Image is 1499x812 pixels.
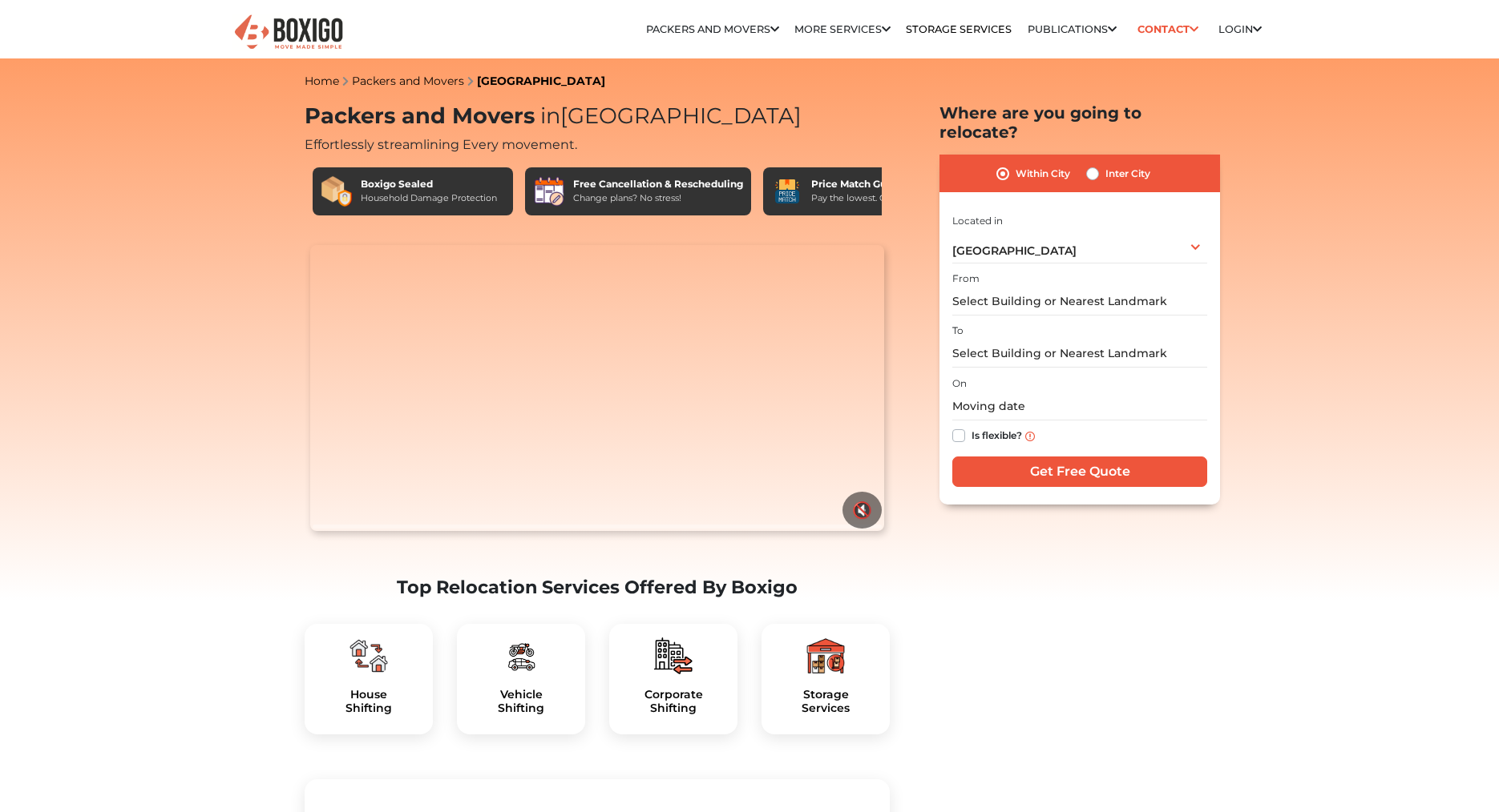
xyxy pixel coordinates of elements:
[361,191,497,205] div: Household Damage Protection
[952,271,980,286] label: From
[654,637,693,675] img: boxigo_packers_and_movers_plan
[361,177,497,191] div: Boxigo Sealed
[939,103,1220,142] h2: Where are you going to relocate?
[794,23,891,35] a: More services
[952,324,964,338] label: To
[952,287,1207,316] input: Select Building or Nearest Landmark
[349,637,388,675] img: boxigo_packers_and_movers_plan
[535,103,802,129] span: [GEOGRAPHIC_DATA]
[1218,23,1262,35] a: Login
[952,456,1207,487] input: Get Free Quote
[502,637,540,675] img: boxigo_packers_and_movers_plan
[774,688,877,715] a: StorageServices
[352,74,464,88] a: Packers and Movers
[622,688,725,715] a: CorporateShifting
[305,103,890,130] h1: Packers and Movers
[646,23,779,35] a: Packers and Movers
[305,74,339,88] a: Home
[540,103,560,129] span: in
[1025,432,1035,441] img: info
[317,688,420,715] a: HouseShifting
[573,191,743,205] div: Change plans? No stress!
[1028,23,1117,35] a: Publications
[952,243,1077,258] span: [GEOGRAPHIC_DATA]
[470,688,572,715] h5: Vehicle Shifting
[774,688,877,715] h5: Storage Services
[232,13,345,52] img: Boxigo
[1132,17,1203,42] a: Contact
[305,577,890,598] h2: Top Relocation Services Offered By Boxigo
[1016,164,1070,183] label: Within City
[305,137,577,152] span: Effortlessly streamlining Every movement.
[811,177,933,191] div: Price Match Guarantee
[533,175,565,207] img: Free Cancellation & Rescheduling
[811,191,933,205] div: Pay the lowest. Guaranteed!
[470,688,572,715] a: VehicleShifting
[842,492,882,529] button: 🔇
[806,637,845,675] img: boxigo_packers_and_movers_plan
[321,175,353,207] img: Boxigo Sealed
[477,74,605,88] a: [GEOGRAPHIC_DATA]
[972,426,1022,443] label: Is flexible?
[622,688,725,715] h5: Corporate Shifting
[952,392,1207,420] input: Moving date
[906,23,1012,35] a: Storage Services
[952,376,967,391] label: On
[952,214,1003,228] label: Located in
[310,245,883,532] video: Your browser does not support the video tag.
[1105,164,1150,183] label: Inter City
[573,177,743,191] div: Free Cancellation & Rescheduling
[771,175,803,207] img: Price Match Guarantee
[317,688,420,715] h5: House Shifting
[952,340,1207,368] input: Select Building or Nearest Landmark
